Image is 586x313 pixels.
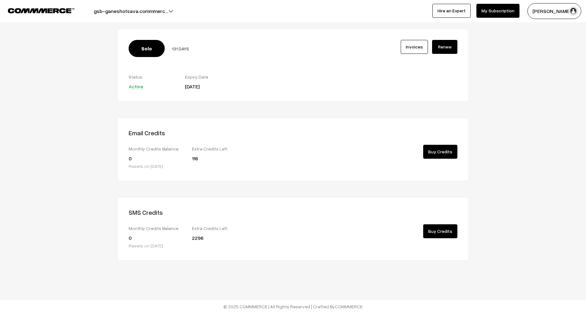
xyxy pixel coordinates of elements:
[72,3,190,19] button: gsb-ganeshotsava.commmerc…
[129,225,182,232] label: Monthly Credits Balance
[8,8,74,13] img: COMMMERCE
[423,224,457,238] a: Buy Credits
[129,145,182,152] label: Monthly Credits Balance
[129,129,288,137] h4: Email Credits
[401,40,428,54] a: Invoices
[432,4,471,18] a: Hire an Expert
[192,155,198,162] span: 116
[129,208,288,216] h4: SMS Credits
[527,3,581,19] button: [PERSON_NAME]
[569,6,578,16] img: user
[185,73,232,80] label: Expiry Date
[8,6,63,14] a: COMMMERCE
[129,163,163,169] span: Resets on [DATE]
[172,46,189,51] span: 131 DAYS
[129,83,143,90] span: Active
[423,145,457,159] a: Buy Credits
[129,243,163,248] span: Resets on [DATE]
[129,40,165,57] span: Solo
[185,83,200,90] span: [DATE]
[129,73,175,80] label: Status
[129,155,132,162] span: 0
[192,235,203,241] span: 2296
[192,145,246,152] label: Extra Credits Left
[129,235,132,241] span: 0
[476,4,519,18] a: My Subscription
[192,225,246,232] label: Extra Credits Left
[335,304,363,309] a: COMMMERCE
[432,40,457,54] a: Renew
